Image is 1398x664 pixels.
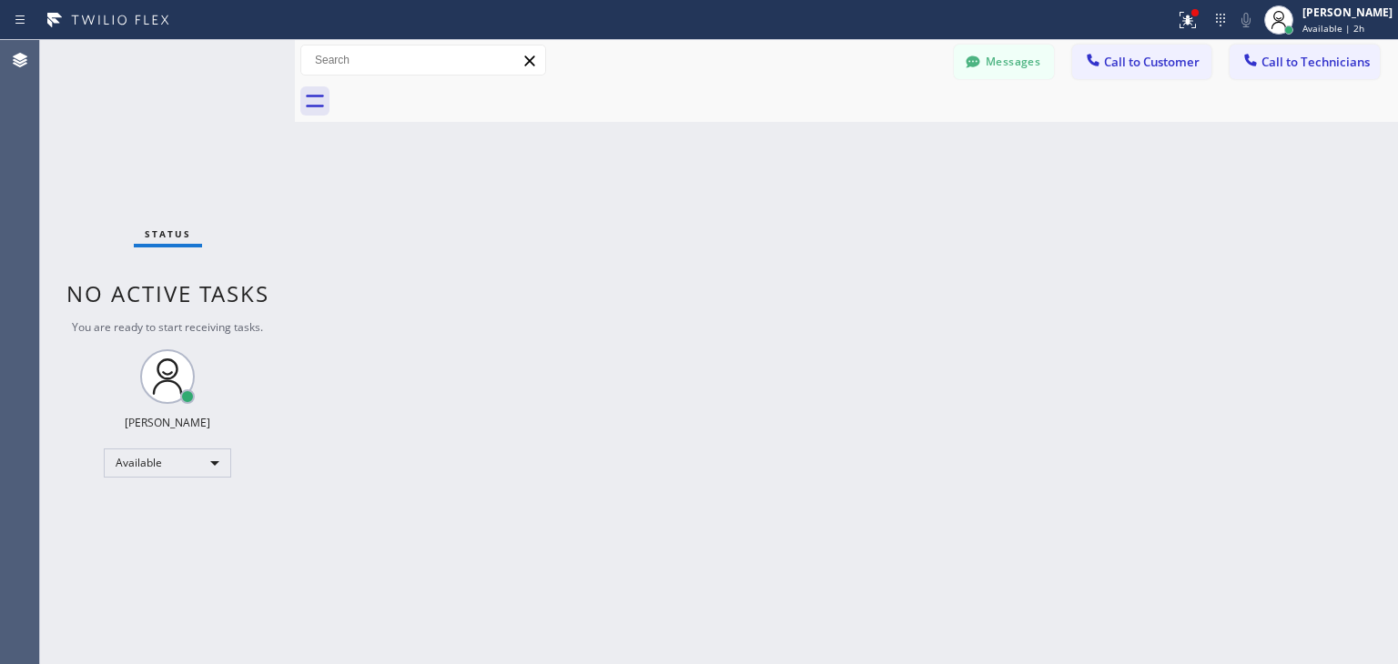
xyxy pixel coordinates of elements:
button: Messages [954,45,1054,79]
span: No active tasks [66,278,269,308]
div: Available [104,448,231,478]
button: Call to Technicians [1230,45,1380,79]
span: Status [145,227,191,240]
button: Mute [1233,7,1259,33]
button: Call to Customer [1072,45,1211,79]
div: [PERSON_NAME] [1302,5,1393,20]
span: Call to Customer [1104,54,1200,70]
span: You are ready to start receiving tasks. [72,319,263,335]
input: Search [301,45,545,75]
span: Available | 2h [1302,22,1364,35]
span: Call to Technicians [1261,54,1370,70]
div: [PERSON_NAME] [125,415,210,430]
